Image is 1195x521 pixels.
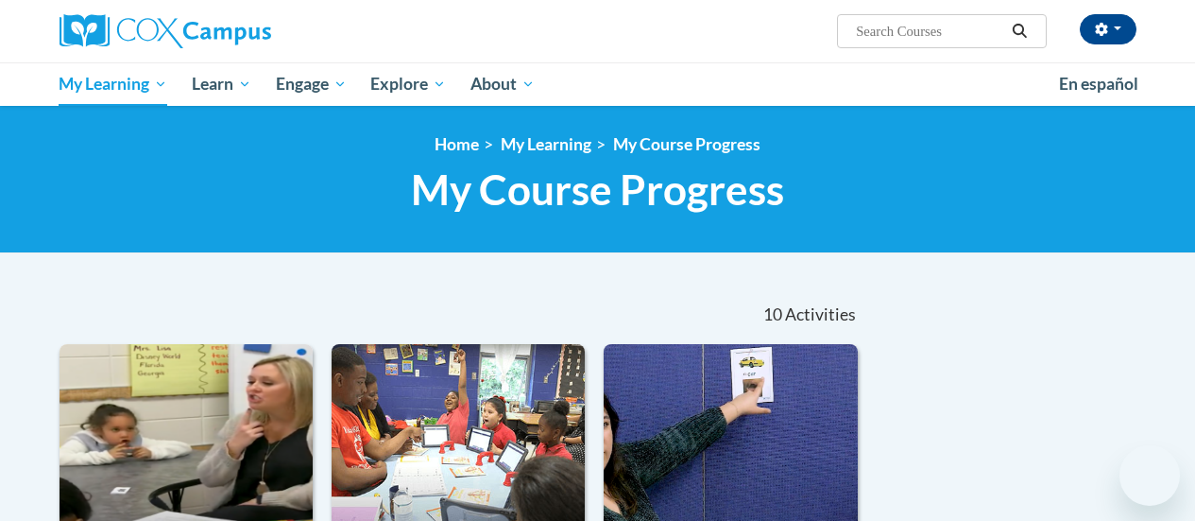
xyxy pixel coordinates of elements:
[785,304,856,325] span: Activities
[45,62,1151,106] div: Main menu
[501,134,591,154] a: My Learning
[854,20,1005,43] input: Search Courses
[613,134,760,154] a: My Course Progress
[435,134,479,154] a: Home
[358,62,458,106] a: Explore
[179,62,264,106] a: Learn
[59,73,167,96] span: My Learning
[47,62,180,106] a: My Learning
[370,73,446,96] span: Explore
[763,304,782,325] span: 10
[1005,20,1033,43] button: Search
[60,14,400,48] a: Cox Campus
[1080,14,1136,44] button: Account Settings
[1119,445,1180,506] iframe: Button to launch messaging window
[470,73,535,96] span: About
[458,62,547,106] a: About
[264,62,359,106] a: Engage
[192,73,251,96] span: Learn
[1047,64,1151,104] a: En español
[60,14,271,48] img: Cox Campus
[276,73,347,96] span: Engage
[411,165,784,215] span: My Course Progress
[1059,74,1138,94] span: En español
